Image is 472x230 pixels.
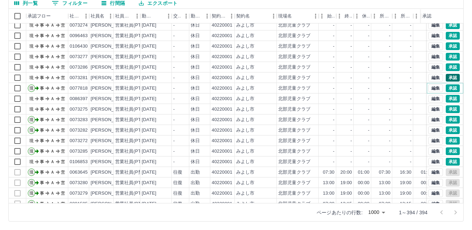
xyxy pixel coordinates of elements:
div: [DATE] [142,85,156,92]
div: - [333,85,334,92]
button: 編集 [428,74,443,82]
div: - [351,64,352,71]
div: - [333,43,334,50]
div: - [410,85,411,92]
button: メニュー [81,11,91,21]
div: みよし市 [236,138,255,144]
div: - [351,33,352,39]
text: 現 [29,54,34,59]
div: 0073286 [70,64,88,71]
div: - [173,85,175,92]
div: 終業 [336,9,354,23]
text: Ａ [50,96,55,101]
text: 事 [40,65,44,70]
div: - [389,127,390,134]
text: 現 [29,75,34,80]
div: - [173,96,175,102]
div: - [173,138,175,144]
div: - [389,117,390,123]
div: - [368,75,369,81]
div: - [410,43,411,50]
div: - [173,127,175,134]
text: Ａ [50,54,55,59]
div: 北部児童クラブ [278,75,310,81]
div: 営業社員(PT契約) [115,33,152,39]
div: 40220001 [212,138,232,144]
div: 休日 [191,54,200,60]
div: 終業 [345,9,352,23]
div: [DATE] [142,33,156,39]
div: 休憩 [362,9,370,23]
div: 休日 [191,127,200,134]
text: 営 [61,54,65,59]
div: 北部児童クラブ [278,54,310,60]
div: - [173,54,175,60]
text: Ａ [50,86,55,91]
text: Ａ [50,65,55,70]
div: [DATE] [142,127,156,134]
button: 承認 [446,126,460,134]
div: - [410,33,411,39]
div: 営業社員(PT契約) [115,138,152,144]
div: 休日 [191,64,200,71]
button: 編集 [428,137,443,145]
text: 事 [40,86,44,91]
div: 北部児童クラブ [278,43,310,50]
button: 承認 [446,95,460,103]
div: - [368,138,369,144]
button: 承認 [446,158,460,166]
button: 編集 [428,179,443,187]
div: 営業社員(PT契約) [115,75,152,81]
div: - [333,117,334,123]
text: 事 [40,107,44,112]
div: 営業社員(PT契約) [115,96,152,102]
div: 所定開始 [371,9,392,23]
text: Ａ [50,107,55,112]
div: みよし市 [236,96,255,102]
div: - [389,22,390,29]
text: 事 [40,128,44,133]
text: 営 [61,86,65,91]
div: - [368,117,369,123]
div: - [410,54,411,60]
div: [DATE] [142,106,156,113]
text: 事 [40,75,44,80]
button: メニュー [202,11,212,21]
div: 休日 [191,85,200,92]
text: Ａ [50,138,55,143]
div: 営業社員(PT契約) [115,64,152,71]
div: 0086397 [70,96,88,102]
div: 北部児童クラブ [278,85,310,92]
button: 承認 [446,63,460,71]
div: [PERSON_NAME] [91,43,129,50]
div: みよし市 [236,127,255,134]
div: - [333,127,334,134]
div: 0073283 [70,117,88,123]
button: メニュー [163,11,174,21]
div: - [351,75,352,81]
div: - [410,22,411,29]
div: みよし市 [236,54,255,60]
div: - [389,75,390,81]
text: 現 [29,128,34,133]
div: 40220001 [212,54,232,60]
text: 営 [61,44,65,49]
div: 所定終業 [401,9,412,23]
div: 40220001 [212,96,232,102]
text: 営 [61,96,65,101]
div: [PERSON_NAME] [91,106,129,113]
div: 社員名 [91,9,104,23]
div: - [173,117,175,123]
text: Ａ [50,44,55,49]
div: - [389,43,390,50]
div: - [389,85,390,92]
div: みよし市 [236,33,255,39]
button: メニュー [181,11,191,21]
div: 0073277 [70,54,88,60]
div: 休日 [191,43,200,50]
div: - [368,22,369,29]
div: [PERSON_NAME] [91,148,129,155]
div: - [368,85,369,92]
div: - [389,138,390,144]
div: みよし市 [236,22,255,29]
